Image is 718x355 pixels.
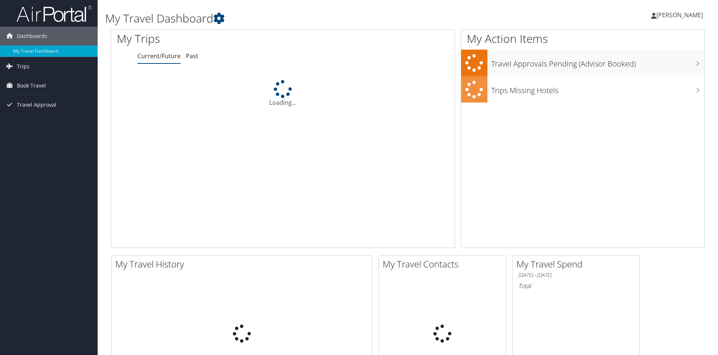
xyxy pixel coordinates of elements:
span: Travel Approval [17,95,56,114]
h2: My Travel Spend [516,258,640,270]
h3: Travel Approvals Pending (Advisor Booked) [491,55,704,69]
a: [PERSON_NAME] [651,4,710,26]
img: airportal-logo.png [17,5,92,23]
span: [PERSON_NAME] [656,11,703,19]
a: Past [186,52,198,60]
h2: My Travel History [115,258,372,270]
h1: My Trips [117,31,306,47]
a: Trips Missing Hotels [461,76,704,103]
span: Book Travel [17,76,46,95]
a: Current/Future [137,52,181,60]
a: Travel Approvals Pending (Advisor Booked) [461,50,704,76]
div: Loading... [111,80,455,107]
span: Dashboards [17,27,47,45]
h1: My Travel Dashboard [105,11,509,26]
h1: My Action Items [461,31,704,47]
span: Trips [17,57,30,76]
h3: Trips Missing Hotels [491,82,704,96]
h6: Total [518,282,634,290]
h6: [DATE] - [DATE] [518,272,634,279]
h2: My Travel Contacts [383,258,506,270]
